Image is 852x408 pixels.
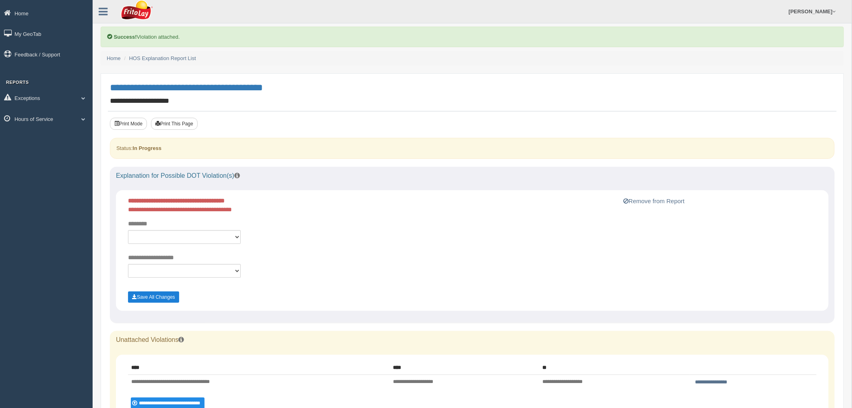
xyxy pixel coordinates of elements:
a: HOS Explanation Report List [129,55,196,61]
button: Print This Page [151,118,198,130]
b: Success! [114,34,137,40]
button: Print Mode [110,118,147,130]
div: Status: [110,138,835,158]
strong: In Progress [132,145,161,151]
div: Unattached Violations [110,331,835,349]
a: Home [107,55,121,61]
div: Explanation for Possible DOT Violation(s) [110,167,835,185]
div: Violation attached. [101,27,844,47]
button: Remove from Report [621,196,687,206]
button: Save [128,291,179,303]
